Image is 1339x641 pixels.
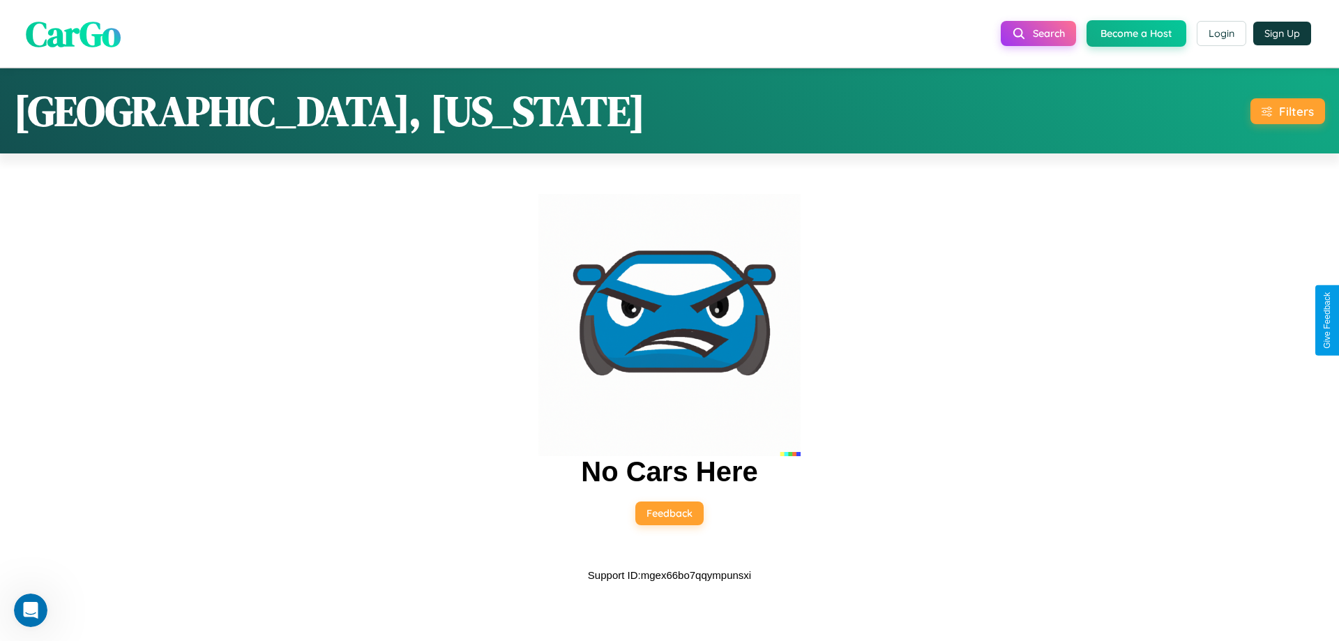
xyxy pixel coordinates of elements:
h2: No Cars Here [581,456,757,488]
img: car [538,194,801,456]
p: Support ID: mgex66bo7qqympunsxi [588,566,751,585]
button: Filters [1250,98,1325,124]
h1: [GEOGRAPHIC_DATA], [US_STATE] [14,82,645,139]
button: Sign Up [1253,22,1311,45]
span: Search [1033,27,1065,40]
button: Login [1197,21,1246,46]
button: Feedback [635,502,704,525]
div: Filters [1279,104,1314,119]
span: CarGo [26,9,121,57]
iframe: Intercom live chat [14,594,47,627]
div: Give Feedback [1322,292,1332,349]
button: Become a Host [1087,20,1186,47]
button: Search [1001,21,1076,46]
